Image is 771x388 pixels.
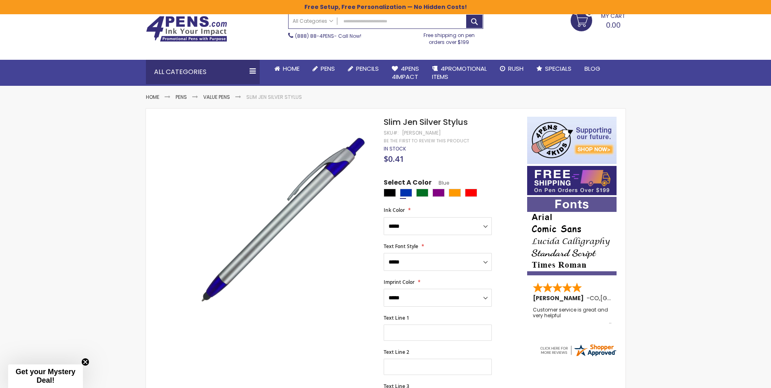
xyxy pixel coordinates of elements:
[384,243,418,250] span: Text Font Style
[384,178,432,189] span: Select A Color
[402,130,441,136] div: [PERSON_NAME]
[146,94,159,100] a: Home
[606,20,621,30] span: 0.00
[176,94,187,100] a: Pens
[246,94,302,100] li: Slim Jen Silver Stylus
[203,94,230,100] a: Value Pens
[578,60,607,78] a: Blog
[527,197,617,275] img: font-personalization-examples
[384,279,415,286] span: Imprint Color
[426,60,493,86] a: 4PROMOTIONALITEMS
[539,352,617,359] a: 4pens.com certificate URL
[15,368,75,384] span: Get your Mystery Deal!
[392,64,419,81] span: 4Pens 4impact
[384,349,409,355] span: Text Line 2
[586,294,660,302] span: - ,
[571,10,625,30] a: 0.00 0
[384,314,409,321] span: Text Line 1
[306,60,341,78] a: Pens
[533,294,586,302] span: [PERSON_NAME]
[384,145,406,152] span: In stock
[341,60,385,78] a: Pencils
[384,116,468,128] span: Slim Jen Silver Stylus
[530,60,578,78] a: Specials
[432,189,445,197] div: Purple
[539,343,617,357] img: 4pens.com widget logo
[400,189,412,197] div: Blue
[590,294,599,302] span: CO
[432,179,449,186] span: Blue
[465,189,477,197] div: Red
[384,129,399,136] strong: SKU
[321,64,335,73] span: Pens
[356,64,379,73] span: Pencils
[527,117,617,164] img: 4pens 4 kids
[384,189,396,197] div: Black
[384,207,405,214] span: Ink Color
[527,166,617,195] img: Free shipping on orders over $199
[283,64,300,73] span: Home
[146,16,227,42] img: 4Pens Custom Pens and Promotional Products
[385,60,426,86] a: 4Pens4impact
[493,60,530,78] a: Rush
[268,60,306,78] a: Home
[146,60,260,84] div: All Categories
[289,14,337,28] a: All Categories
[600,294,660,302] span: [GEOGRAPHIC_DATA]
[295,33,334,39] a: (888) 88-4PENS
[533,307,612,325] div: Customer service is great and very helpful
[415,29,483,45] div: Free shipping on pen orders over $199
[508,64,523,73] span: Rush
[384,153,404,164] span: $0.41
[384,138,469,144] a: Be the first to review this product
[384,146,406,152] div: Availability
[8,364,83,388] div: Get your Mystery Deal!Close teaser
[545,64,571,73] span: Specials
[187,129,373,314] img: slim_jen_silver_side_blue_1.jpg
[81,358,89,366] button: Close teaser
[449,189,461,197] div: Orange
[432,64,487,81] span: 4PROMOTIONAL ITEMS
[584,64,600,73] span: Blog
[416,189,428,197] div: Green
[293,18,333,24] span: All Categories
[295,33,361,39] span: - Call Now!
